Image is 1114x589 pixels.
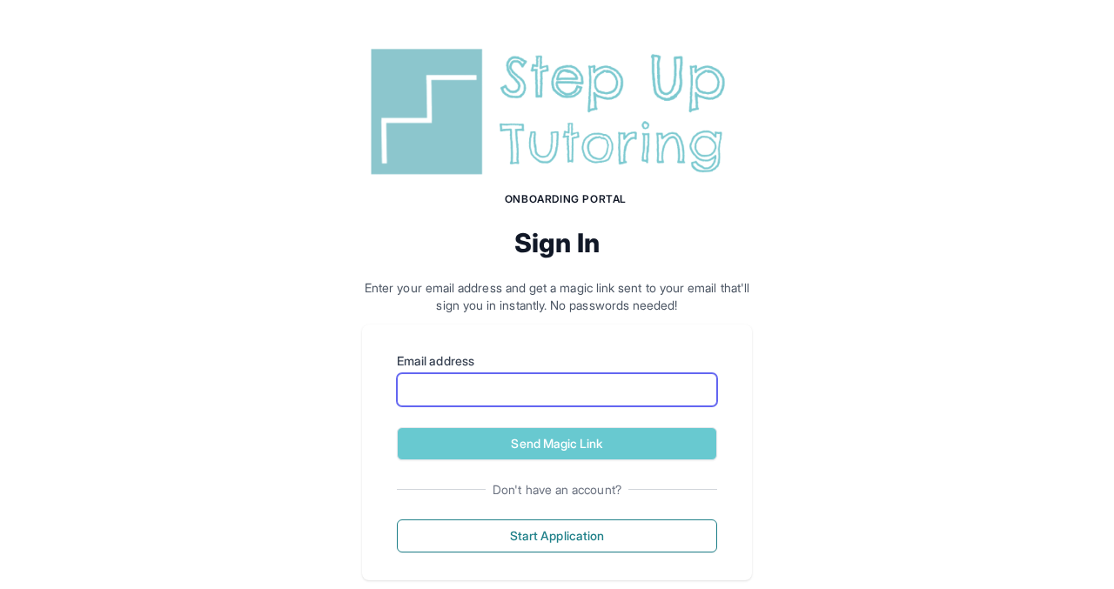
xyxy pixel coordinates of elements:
button: Start Application [397,519,717,552]
h2: Sign In [362,227,752,258]
p: Enter your email address and get a magic link sent to your email that'll sign you in instantly. N... [362,279,752,314]
label: Email address [397,352,717,370]
h1: Onboarding Portal [379,192,752,206]
img: Step Up Tutoring horizontal logo [362,42,752,182]
button: Send Magic Link [397,427,717,460]
span: Don't have an account? [486,481,628,499]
